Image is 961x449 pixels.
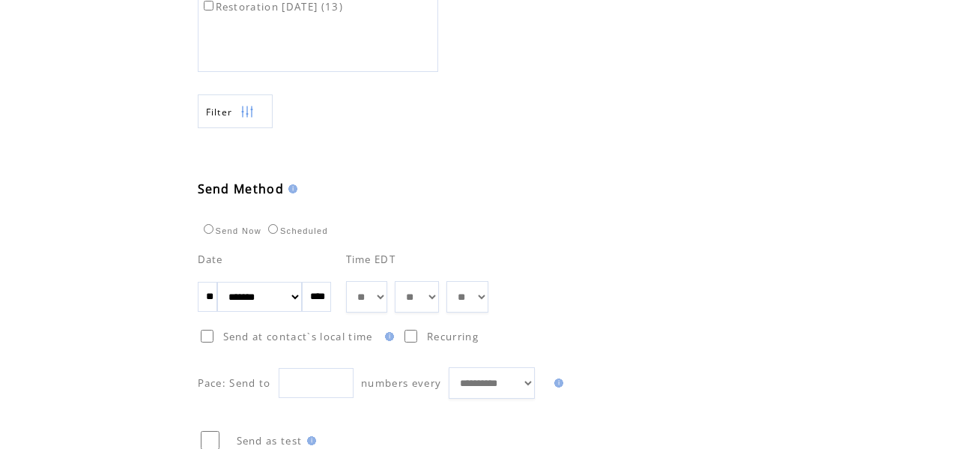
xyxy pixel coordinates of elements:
[198,376,271,390] span: Pace: Send to
[361,376,441,390] span: numbers every
[198,253,223,266] span: Date
[198,94,273,128] a: Filter
[381,332,394,341] img: help.gif
[204,1,213,10] input: Restoration [DATE] (13)
[204,224,213,234] input: Send Now
[346,253,396,266] span: Time EDT
[237,434,303,448] span: Send as test
[550,379,563,388] img: help.gif
[284,184,297,193] img: help.gif
[240,95,254,129] img: filters.png
[303,436,316,445] img: help.gif
[200,226,261,235] label: Send Now
[264,226,328,235] label: Scheduled
[206,106,233,118] span: Show filters
[268,224,278,234] input: Scheduled
[223,330,373,343] span: Send at contact`s local time
[427,330,479,343] span: Recurring
[198,181,285,197] span: Send Method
